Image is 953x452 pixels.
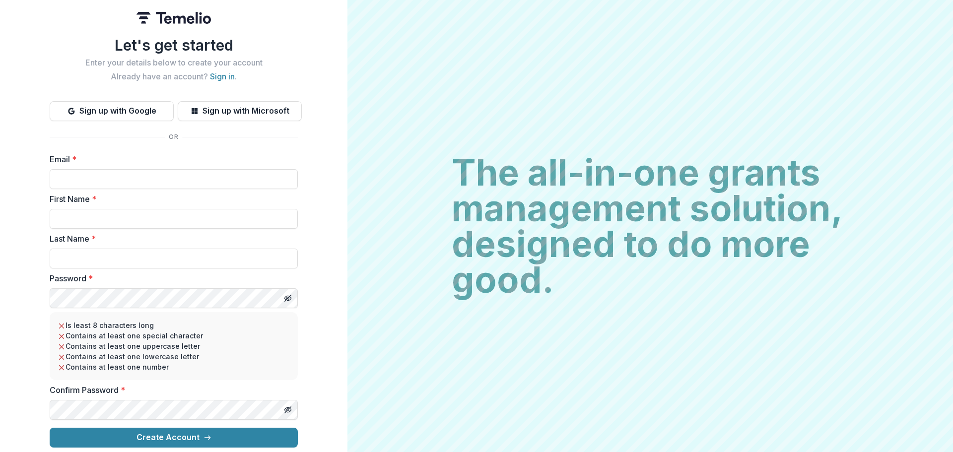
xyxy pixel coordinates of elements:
img: Temelio [136,12,211,24]
li: Contains at least one lowercase letter [58,351,290,362]
button: Create Account [50,428,298,448]
a: Sign in [210,71,235,81]
li: Is least 8 characters long [58,320,290,330]
label: Email [50,153,292,165]
label: Password [50,272,292,284]
label: Last Name [50,233,292,245]
button: Sign up with Google [50,101,174,121]
button: Sign up with Microsoft [178,101,302,121]
button: Toggle password visibility [280,402,296,418]
h2: Enter your details below to create your account [50,58,298,67]
label: Confirm Password [50,384,292,396]
h2: Already have an account? . [50,72,298,81]
li: Contains at least one number [58,362,290,372]
li: Contains at least one special character [58,330,290,341]
button: Toggle password visibility [280,290,296,306]
label: First Name [50,193,292,205]
li: Contains at least one uppercase letter [58,341,290,351]
h1: Let's get started [50,36,298,54]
